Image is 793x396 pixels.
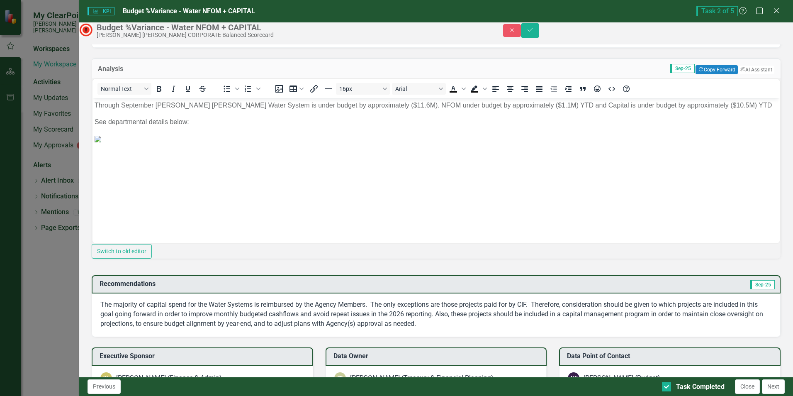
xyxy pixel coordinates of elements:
[287,83,306,95] button: Table
[88,379,121,394] button: Previous
[321,83,336,95] button: Horizontal line
[532,83,546,95] button: Justify
[339,86,380,92] span: 16px
[489,83,503,95] button: Align left
[762,379,785,394] button: Next
[676,382,725,392] div: Task Completed
[446,83,467,95] div: Text color Black
[97,23,486,32] div: Budget %Variance​ - Water NFOM + CAPITAL
[181,83,195,95] button: Underline
[336,83,390,95] button: Font size 16px
[576,83,590,95] button: Blockquote
[98,65,230,73] h3: Analysis
[605,83,619,95] button: HTML Editor
[568,372,579,384] div: AW
[100,352,308,360] h3: Executive Sponsor
[670,64,695,73] span: Sep-25
[467,83,488,95] div: Background color Black
[333,352,542,360] h3: Data Owner
[584,374,660,383] div: [PERSON_NAME] (Budget)
[567,352,776,360] h3: Data Point of Contact
[392,83,446,95] button: Font Arial
[195,83,209,95] button: Strikethrough
[518,83,532,95] button: Align right
[334,372,346,384] div: SR
[92,98,780,243] iframe: Rich Text Area
[696,65,737,74] button: Copy Forward
[92,244,152,259] button: Switch to old editor
[738,66,774,74] button: AI Assistant
[123,7,255,15] span: Budget %Variance​ - Water NFOM + CAPITAL
[220,83,241,95] div: Bullet list
[395,86,436,92] span: Arial
[100,300,772,329] p: The majority of capital spend for the Water Systems is reimbursed by the Agency Members. The only...
[116,374,222,383] div: [PERSON_NAME] (Finance & Admin)
[735,379,760,394] button: Close
[79,23,92,37] img: Below MIN Target
[152,83,166,95] button: Bold
[241,83,262,95] div: Numbered list
[88,7,114,15] span: KPI
[350,374,494,383] div: [PERSON_NAME] (Treasury & Financial Planning)
[272,83,286,95] button: Insert image
[503,83,517,95] button: Align center
[619,83,633,95] button: Help
[307,83,321,95] button: Insert/edit link
[750,280,775,289] span: Sep-25
[101,86,141,92] span: Normal Text
[97,32,486,38] div: [PERSON_NAME] [PERSON_NAME] CORPORATE Balanced Scorecard
[166,83,180,95] button: Italic
[561,83,575,95] button: Increase indent
[100,372,112,384] div: KL
[97,83,151,95] button: Block Normal Text
[100,280,565,288] h3: Recommendations
[547,83,561,95] button: Decrease indent
[696,6,738,16] span: Task 2 of 5
[590,83,604,95] button: Emojis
